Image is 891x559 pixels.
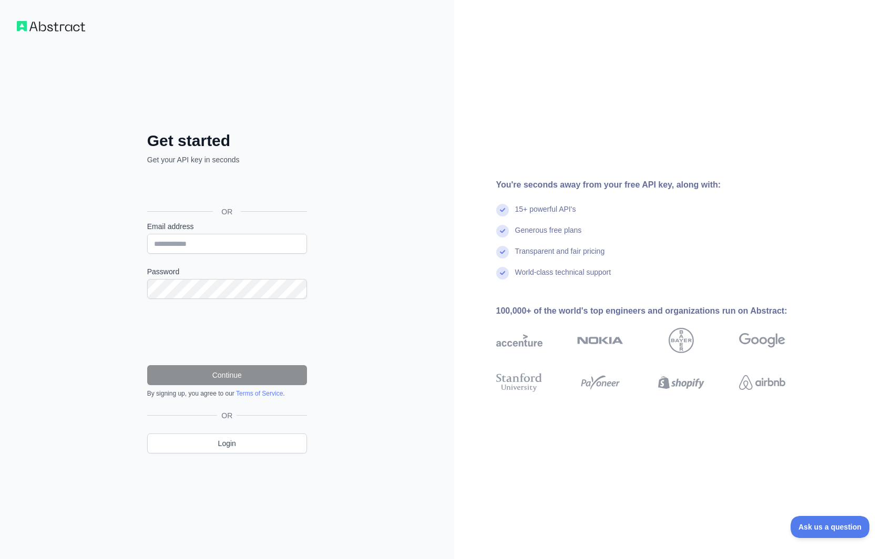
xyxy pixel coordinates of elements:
div: Transparent and fair pricing [515,246,605,267]
img: airbnb [739,371,785,394]
h2: Get started [147,131,307,150]
img: check mark [496,204,509,216]
span: OR [213,206,241,217]
img: payoneer [577,371,623,394]
label: Password [147,266,307,277]
div: You're seconds away from your free API key, along with: [496,179,819,191]
img: check mark [496,246,509,258]
img: stanford university [496,371,542,394]
div: Generous free plans [515,225,582,246]
div: World-class technical support [515,267,611,288]
iframe: Toggle Customer Support [791,516,870,538]
img: check mark [496,267,509,279]
button: Continue [147,365,307,385]
iframe: reCAPTCHA [147,312,307,353]
div: 100,000+ of the world's top engineers and organizations run on Abstract: [496,305,819,317]
div: 15+ powerful API's [515,204,576,225]
img: google [739,328,785,353]
img: check mark [496,225,509,237]
a: Login [147,433,307,453]
img: bayer [669,328,694,353]
a: Terms of Service [236,390,283,397]
span: OR [217,410,237,421]
p: Get your API key in seconds [147,154,307,165]
img: Workflow [17,21,85,32]
div: By signing up, you agree to our . [147,389,307,398]
img: accenture [496,328,542,353]
img: nokia [577,328,623,353]
img: shopify [658,371,704,394]
label: Email address [147,221,307,232]
iframe: Sign in with Google Button [142,177,310,200]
